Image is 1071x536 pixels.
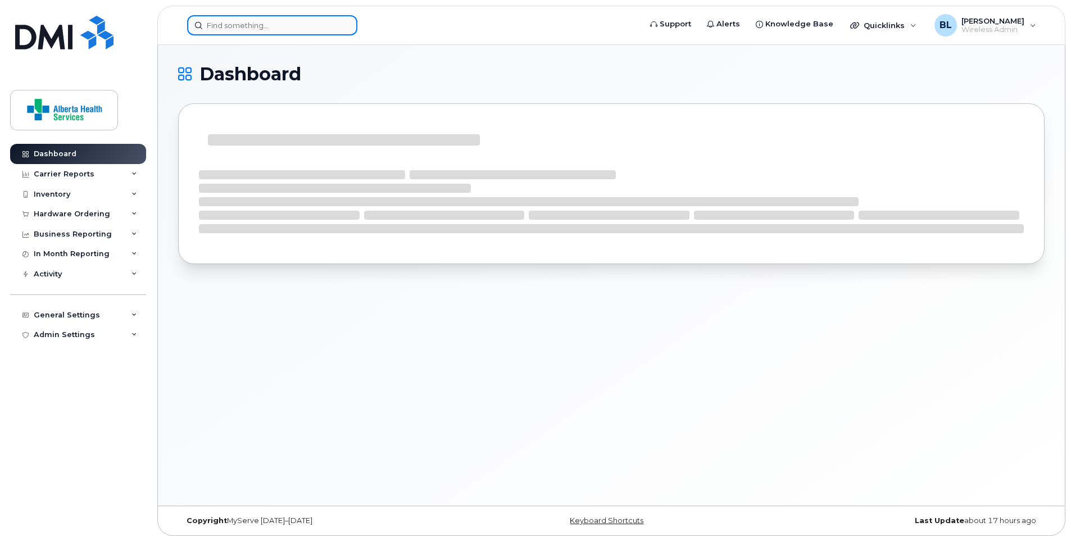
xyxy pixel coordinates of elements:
div: about 17 hours ago [756,516,1045,525]
span: Dashboard [199,66,301,83]
strong: Last Update [915,516,964,525]
a: Keyboard Shortcuts [570,516,643,525]
div: MyServe [DATE]–[DATE] [178,516,467,525]
strong: Copyright [187,516,227,525]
